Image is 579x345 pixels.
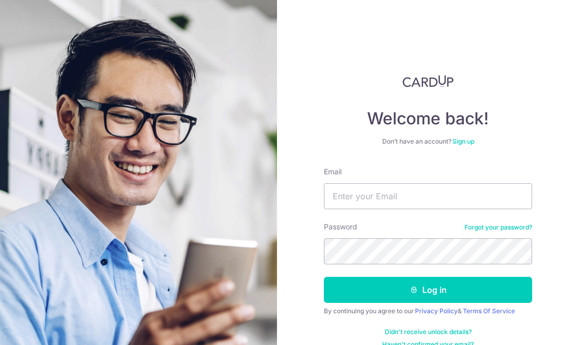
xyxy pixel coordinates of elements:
[324,222,357,232] label: Password
[324,183,532,209] input: Enter your Email
[324,137,532,146] div: Don’t have an account?
[324,307,532,315] div: By continuing you agree to our &
[385,328,472,336] a: Didn't receive unlock details?
[324,277,532,303] button: Log in
[464,223,532,232] a: Forgot your password?
[415,307,458,315] a: Privacy Policy
[324,167,342,177] label: Email
[463,307,515,315] a: Terms Of Service
[324,108,532,129] h4: Welcome back!
[452,137,474,145] a: Sign up
[402,75,454,87] img: CardUp Logo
